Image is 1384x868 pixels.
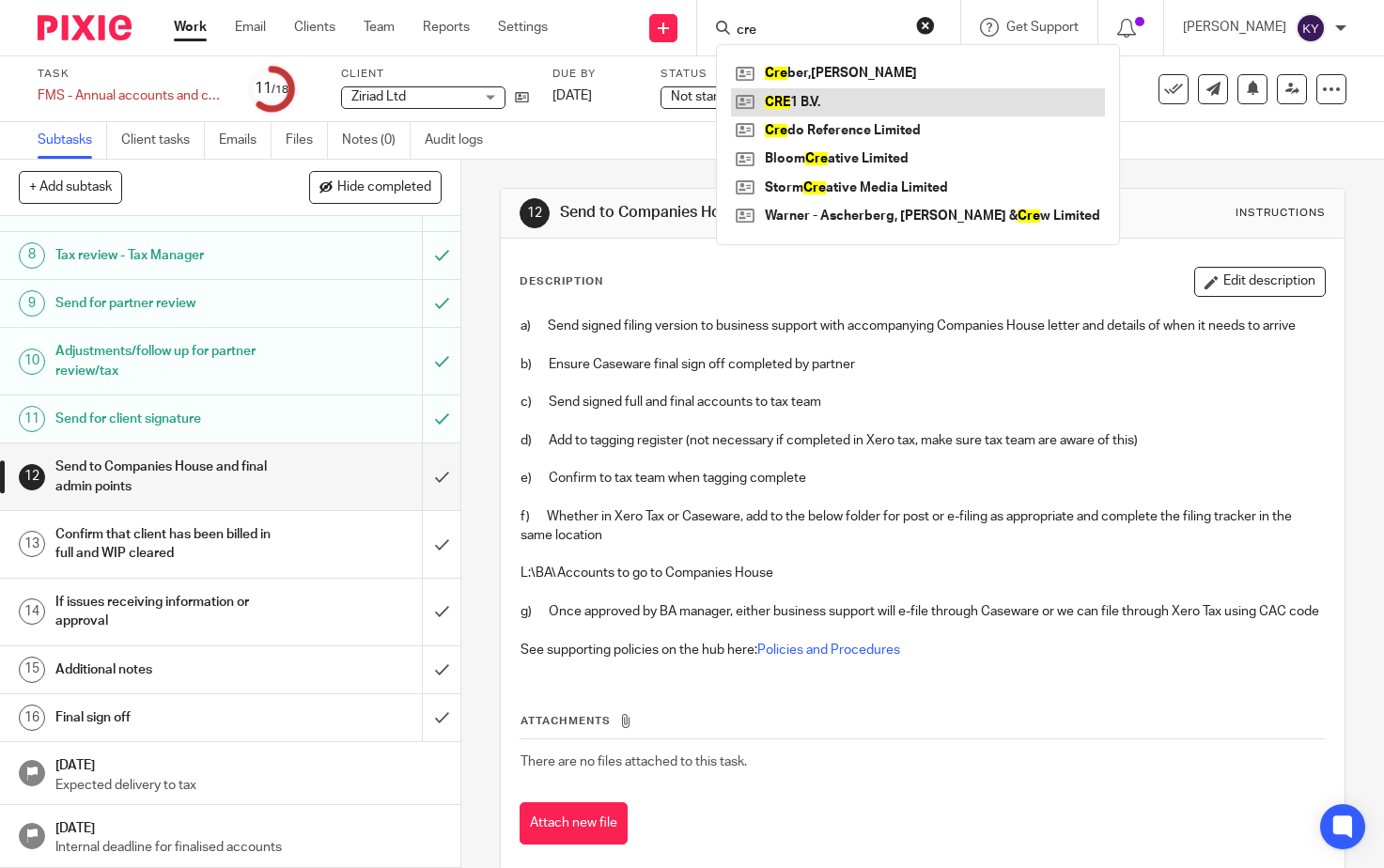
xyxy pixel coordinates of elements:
[342,122,411,159] a: Notes (0)
[19,657,45,683] div: 15
[521,317,1325,335] p: a) Send signed filing version to business support with accompanying Companies House letter and de...
[661,67,848,82] label: Status
[521,641,1325,659] p: See supporting policies on the hub here:
[55,704,288,732] h1: Final sign off
[55,838,442,857] p: Internal deadline for finalised accounts
[521,602,1325,621] p: g) Once approved by BA manager, either business support will e-file through Caseware or we can fi...
[1183,18,1286,37] p: [PERSON_NAME]
[55,814,442,838] h1: [DATE]
[521,755,747,768] span: There are no files attached to this task.
[498,18,548,37] a: Settings
[19,406,45,432] div: 11
[55,405,288,433] h1: Send for client signature
[55,588,288,636] h1: If issues receiving information or approval
[235,18,266,37] a: Email
[1006,21,1079,34] span: Get Support
[55,776,442,795] p: Expected delivery to tax
[19,242,45,269] div: 8
[19,598,45,625] div: 14
[19,349,45,375] div: 10
[916,16,935,35] button: Clear
[19,290,45,317] div: 9
[735,23,904,39] input: Search
[1296,13,1326,43] img: svg%3E
[521,393,1325,411] p: c) Send signed full and final accounts to tax team
[521,431,1325,450] p: d) Add to tagging register (not necessary if completed in Xero tax, make sure tax team are aware ...
[520,802,628,845] button: Attach new file
[19,705,45,731] div: 16
[1236,206,1326,221] div: Instructions
[55,453,288,501] h1: Send to Companies House and final admin points
[19,464,45,490] div: 12
[521,355,1325,374] p: b) Ensure Caseware final sign off completed by partner
[38,86,225,105] div: FMS - Annual accounts and corporation tax - [DATE]
[55,337,288,385] h1: Adjustments/follow up for partner review/tax
[219,122,272,159] a: Emails
[671,90,738,103] span: Not started
[1194,267,1326,297] button: Edit description
[521,564,1325,582] p: L:\BA\Accounts to go to Companies House
[757,643,900,657] a: Policies and Procedures
[552,89,592,102] span: [DATE]
[521,507,1325,546] p: f) Whether in Xero Tax or Caseware, add to the below folder for post or e-filing as appropriate a...
[341,67,529,82] label: Client
[38,15,132,40] img: Pixie
[174,18,207,37] a: Work
[364,18,395,37] a: Team
[309,171,442,203] button: Hide completed
[337,180,431,195] span: Hide completed
[272,85,288,95] small: /18
[19,171,122,203] button: + Add subtask
[19,531,45,557] div: 13
[521,716,611,726] span: Attachments
[423,18,470,37] a: Reports
[55,656,288,684] h1: Additional notes
[425,122,497,159] a: Audit logs
[55,241,288,270] h1: Tax review - Tax Manager
[121,122,205,159] a: Client tasks
[552,67,637,82] label: Due by
[38,122,107,159] a: Subtasks
[294,18,335,37] a: Clients
[38,67,225,82] label: Task
[351,90,406,103] span: Ziriad Ltd
[286,122,328,159] a: Files
[521,469,1325,488] p: e) Confirm to tax team when tagging complete
[255,78,288,100] div: 11
[55,289,288,318] h1: Send for partner review
[560,203,963,223] h1: Send to Companies House and final admin points
[520,274,603,289] p: Description
[55,752,442,775] h1: [DATE]
[38,86,225,105] div: FMS - Annual accounts and corporation tax - December 2024
[520,198,550,228] div: 12
[55,520,288,568] h1: Confirm that client has been billed in full and WIP cleared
